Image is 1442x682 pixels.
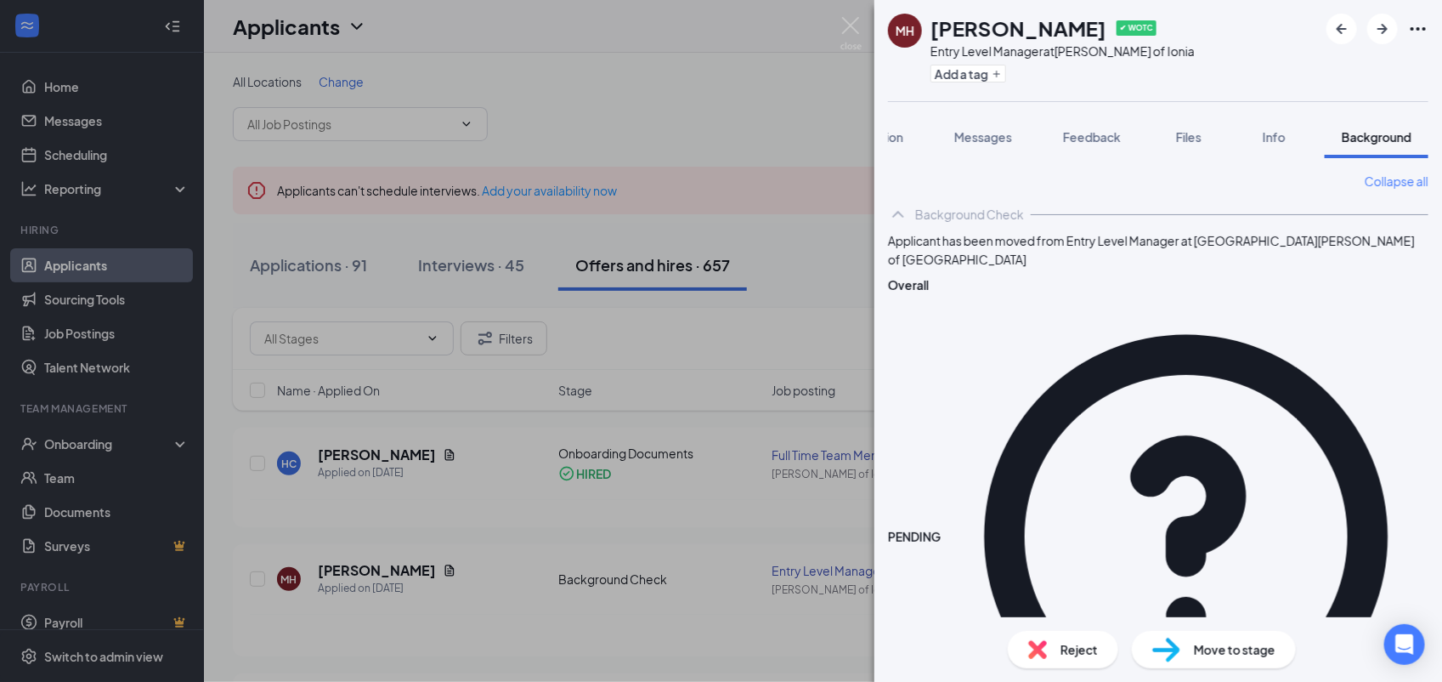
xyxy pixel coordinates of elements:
[930,43,1195,60] div: Entry Level Manager at [PERSON_NAME] of Ionia
[888,204,908,224] svg: ChevronUp
[888,527,941,546] span: PENDING
[954,129,1012,145] span: Messages
[1194,640,1275,659] span: Move to stage
[1365,172,1428,190] a: Collapse all
[1408,19,1428,39] svg: Ellipses
[1060,640,1098,659] span: Reject
[888,277,929,293] span: Overall
[1367,14,1398,44] button: ArrowRight
[1176,129,1202,145] span: Files
[896,22,914,39] div: MH
[992,69,1002,79] svg: Plus
[915,206,1024,223] div: Background Check
[1332,19,1352,39] svg: ArrowLeftNew
[930,65,1006,82] button: PlusAdd a tag
[1063,129,1121,145] span: Feedback
[888,231,1428,269] span: Applicant has been moved from Entry Level Manager at [GEOGRAPHIC_DATA][PERSON_NAME] of [GEOGRAPHI...
[1263,129,1286,145] span: Info
[930,14,1106,43] h1: [PERSON_NAME]
[1326,14,1357,44] button: ArrowLeftNew
[1384,624,1425,665] div: Open Intercom Messenger
[1372,19,1393,39] svg: ArrowRight
[1342,129,1411,145] span: Background
[1117,20,1156,36] span: ✔ WOTC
